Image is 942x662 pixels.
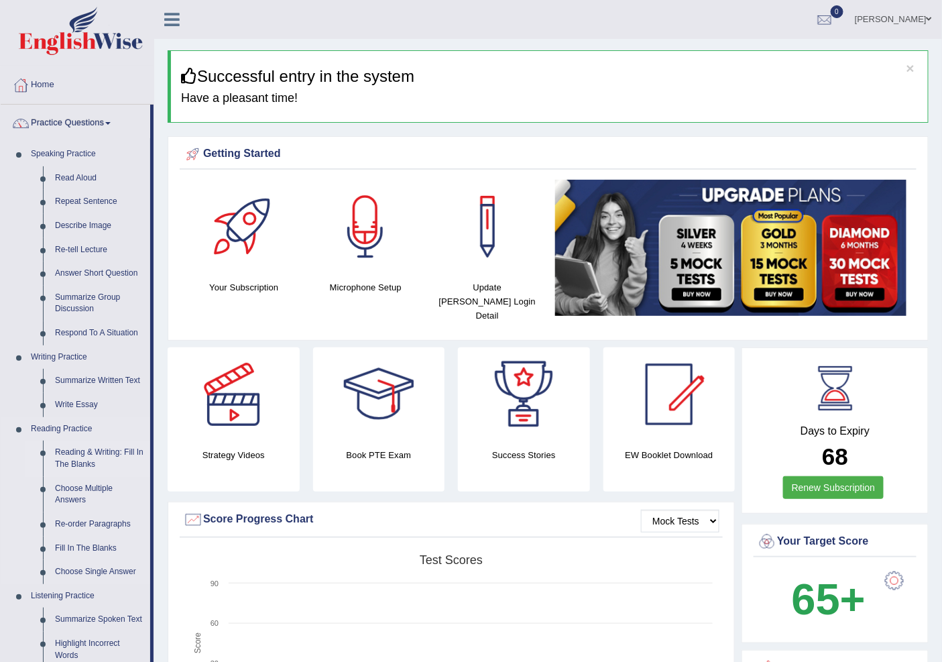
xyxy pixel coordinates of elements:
a: Listening Practice [25,584,150,608]
a: Choose Multiple Answers [49,477,150,512]
a: Read Aloud [49,166,150,190]
a: Re-tell Lecture [49,238,150,262]
a: Repeat Sentence [49,190,150,214]
button: × [906,61,915,75]
b: 68 [822,443,848,470]
a: Summarize Written Text [49,369,150,393]
a: Writing Practice [25,345,150,370]
a: Speaking Practice [25,142,150,166]
tspan: Test scores [420,553,483,567]
text: 90 [211,580,219,588]
a: Write Essay [49,393,150,417]
a: Fill In The Blanks [49,537,150,561]
text: 60 [211,619,219,627]
a: Respond To A Situation [49,321,150,345]
a: Describe Image [49,214,150,238]
a: Home [1,66,154,100]
h4: Your Subscription [190,280,298,294]
a: Renew Subscription [783,476,884,499]
div: Getting Started [183,144,913,164]
a: Re-order Paragraphs [49,512,150,537]
h4: Have a pleasant time! [181,92,918,105]
b: 65+ [792,575,866,624]
h3: Successful entry in the system [181,68,918,85]
span: 0 [831,5,844,18]
a: Answer Short Question [49,262,150,286]
h4: Days to Expiry [757,425,913,437]
a: Choose Single Answer [49,560,150,584]
h4: Update [PERSON_NAME] Login Detail [433,280,542,323]
a: Summarize Group Discussion [49,286,150,321]
h4: EW Booklet Download [603,448,735,462]
tspan: Score [193,632,202,654]
div: Score Progress Chart [183,510,719,530]
h4: Book PTE Exam [313,448,445,462]
a: Reading & Writing: Fill In The Blanks [49,441,150,476]
a: Reading Practice [25,417,150,441]
h4: Microphone Setup [312,280,420,294]
h4: Strategy Videos [168,448,300,462]
a: Summarize Spoken Text [49,608,150,632]
h4: Success Stories [458,448,590,462]
img: small5.jpg [555,180,907,316]
div: Your Target Score [757,532,913,552]
a: Practice Questions [1,105,150,138]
